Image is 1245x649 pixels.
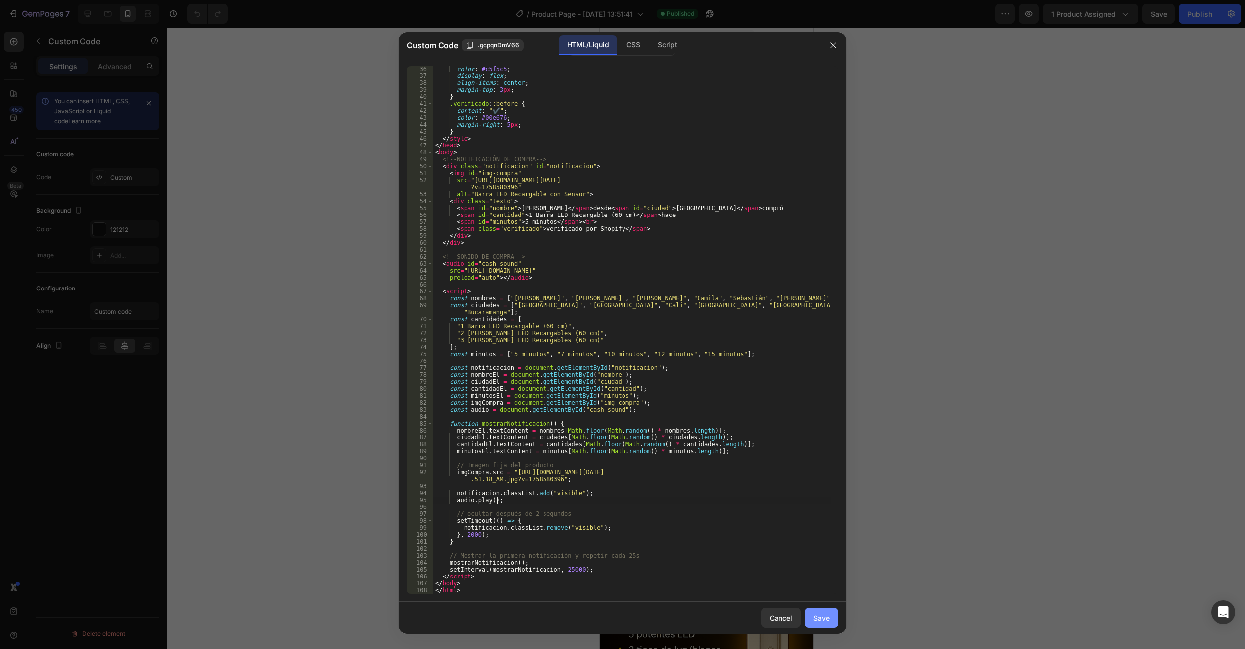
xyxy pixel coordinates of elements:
[407,163,433,170] div: 50
[407,288,433,295] div: 67
[805,608,838,628] button: Save
[63,5,142,15] span: iPhone 15 Pro Max ( 430 px)
[407,524,433,531] div: 99
[407,573,433,580] div: 106
[813,613,830,623] div: Save
[407,545,433,552] div: 102
[407,504,433,510] div: 96
[407,483,433,490] div: 93
[462,39,524,51] button: .gcpqnDmV66
[407,323,433,330] div: 71
[407,434,433,441] div: 87
[407,455,433,462] div: 90
[407,281,433,288] div: 66
[407,587,433,594] div: 108
[407,205,433,212] div: 55
[407,490,433,497] div: 94
[407,142,433,149] div: 47
[407,239,433,246] div: 60
[407,531,433,538] div: 100
[407,302,433,316] div: 69
[761,608,801,628] button: Cancel
[407,580,433,587] div: 107
[407,344,433,351] div: 74
[407,392,433,399] div: 81
[407,538,433,545] div: 101
[407,378,433,385] div: 79
[407,566,433,573] div: 105
[407,337,433,344] div: 73
[407,413,433,420] div: 84
[407,107,433,114] div: 42
[407,260,433,267] div: 63
[770,613,792,623] div: Cancel
[407,406,433,413] div: 83
[619,35,648,55] div: CSS
[407,552,433,559] div: 103
[407,469,433,483] div: 92
[407,267,433,274] div: 64
[407,316,433,323] div: 70
[407,427,433,434] div: 86
[407,135,433,142] div: 46
[407,420,433,427] div: 85
[407,39,458,51] span: Custom Code
[559,35,617,55] div: HTML/Liquid
[407,79,433,86] div: 38
[407,510,433,517] div: 97
[407,351,433,358] div: 75
[407,114,433,121] div: 43
[407,364,433,371] div: 77
[407,177,433,191] div: 52
[407,274,433,281] div: 65
[407,253,433,260] div: 62
[407,295,433,302] div: 68
[407,441,433,448] div: 88
[407,198,433,205] div: 54
[407,66,433,72] div: 36
[407,497,433,504] div: 95
[407,225,433,232] div: 58
[407,448,433,455] div: 89
[12,22,55,31] div: Custom Code
[407,385,433,392] div: 80
[407,93,433,100] div: 40
[407,128,433,135] div: 45
[407,212,433,218] div: 56
[407,517,433,524] div: 98
[407,330,433,337] div: 72
[407,462,433,469] div: 91
[407,218,433,225] div: 57
[407,232,433,239] div: 59
[407,170,433,177] div: 51
[407,121,433,128] div: 44
[407,246,433,253] div: 61
[407,358,433,364] div: 76
[407,86,433,93] div: 39
[407,399,433,406] div: 82
[650,35,685,55] div: Script
[407,156,433,163] div: 49
[1211,600,1235,624] div: Open Intercom Messenger
[407,371,433,378] div: 78
[407,559,433,566] div: 104
[407,72,433,79] div: 37
[407,100,433,107] div: 41
[478,41,519,50] span: .gcpqnDmV66
[407,191,433,198] div: 53
[407,149,433,156] div: 48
